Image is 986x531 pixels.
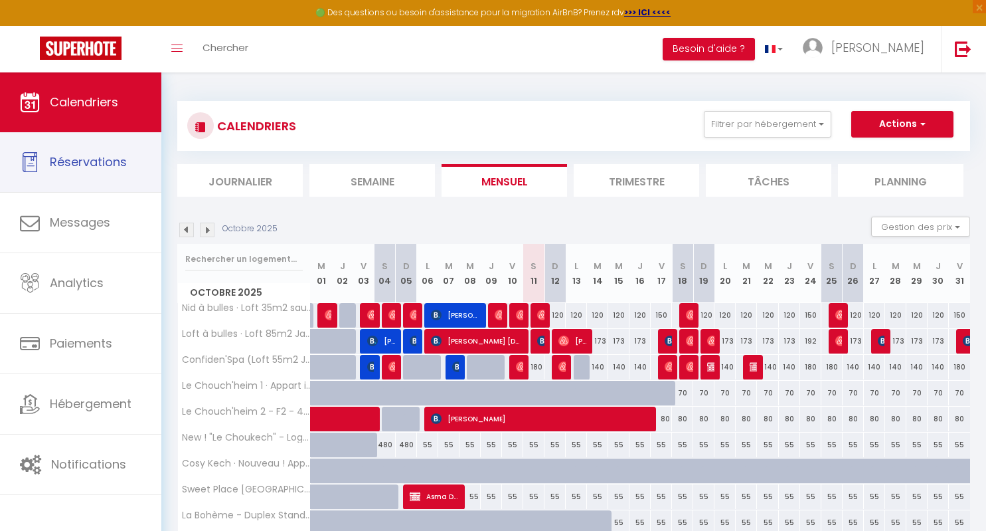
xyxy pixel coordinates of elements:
[594,260,602,272] abbr: M
[693,303,714,328] div: 120
[651,433,672,457] div: 55
[629,355,651,379] div: 140
[50,154,127,170] span: Réservations
[693,407,714,431] div: 80
[222,223,278,235] p: Octobre 2025
[180,381,313,391] span: Le Chouch'heim 1 · Appart indépendant 27m2 rénové 2025
[821,407,843,431] div: 80
[807,260,813,272] abbr: V
[686,328,693,354] span: [PERSON_NAME]
[672,433,693,457] div: 55
[544,303,566,328] div: 120
[417,244,438,303] th: 06
[452,354,459,379] span: [PERSON_NAME]
[843,244,864,303] th: 26
[928,484,949,509] div: 55
[531,260,536,272] abbr: S
[736,329,757,354] div: 173
[544,433,566,457] div: 55
[566,303,587,328] div: 120
[481,484,502,509] div: 55
[821,355,843,379] div: 180
[665,354,672,379] span: [PERSON_NAME]
[800,407,821,431] div: 80
[332,244,353,303] th: 02
[442,164,567,197] li: Mensuel
[803,38,823,58] img: ...
[502,433,523,457] div: 55
[180,459,313,469] span: Cosy Kech · Nouveau ! Appartement cosy Guéliz
[544,484,566,509] div: 55
[317,260,325,272] abbr: M
[800,381,821,405] div: 70
[835,328,843,354] span: Marine [PERSON_NAME]
[949,244,970,303] th: 31
[396,433,417,457] div: 480
[757,407,778,431] div: 80
[663,38,755,60] button: Besoin d'aide ?
[566,244,587,303] th: 13
[587,355,608,379] div: 140
[871,217,970,237] button: Gestion des prix
[374,433,396,457] div: 480
[723,260,727,272] abbr: L
[843,303,864,328] div: 120
[736,484,757,509] div: 55
[629,484,651,509] div: 55
[426,260,430,272] abbr: L
[906,433,928,457] div: 55
[757,329,778,354] div: 173
[779,407,800,431] div: 80
[864,355,885,379] div: 140
[949,381,970,405] div: 70
[672,381,693,405] div: 70
[672,407,693,431] div: 80
[445,260,453,272] abbr: M
[180,303,313,313] span: Nid à bulles · Loft 35m2 sauna jacuzzi 10min centre [GEOGRAPHIC_DATA]
[523,484,544,509] div: 55
[750,354,757,379] span: [PERSON_NAME] hadj
[178,283,310,302] span: Octobre 2025
[700,260,707,272] abbr: D
[742,260,750,272] abbr: M
[417,433,438,457] div: 55
[906,484,928,509] div: 55
[757,381,778,405] div: 70
[587,433,608,457] div: 55
[957,260,963,272] abbr: V
[180,433,313,443] span: New ! "Le Choukech" - Logement 42m2 avec balcon nouveau Gueliz
[821,433,843,457] div: 55
[835,302,843,328] span: [PERSON_NAME]
[340,260,345,272] abbr: J
[558,354,566,379] span: [PERSON_NAME]
[193,26,258,72] a: Chercher
[693,484,714,509] div: 55
[757,244,778,303] th: 22
[736,407,757,431] div: 80
[537,328,544,354] span: [PERSON_NAME]
[180,329,313,339] span: Loft à bulles · Loft 85m2 Jacuzzi Hammam Billard Bar Douche Sauna
[843,484,864,509] div: 55
[686,354,693,379] span: [PERSON_NAME]
[864,433,885,457] div: 55
[885,355,906,379] div: 140
[704,111,831,138] button: Filtrer par hébergement
[779,355,800,379] div: 140
[410,484,459,509] span: Asma Direct
[481,244,502,303] th: 09
[928,303,949,328] div: 120
[325,302,332,328] span: [PERSON_NAME]
[714,303,736,328] div: 120
[736,244,757,303] th: 21
[779,381,800,405] div: 70
[466,260,474,272] abbr: M
[544,244,566,303] th: 12
[906,329,928,354] div: 173
[481,433,502,457] div: 55
[821,484,843,509] div: 55
[714,433,736,457] div: 55
[50,274,104,291] span: Analytics
[707,354,714,379] span: Typhoon [PERSON_NAME]
[311,244,332,303] th: 01
[843,381,864,405] div: 70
